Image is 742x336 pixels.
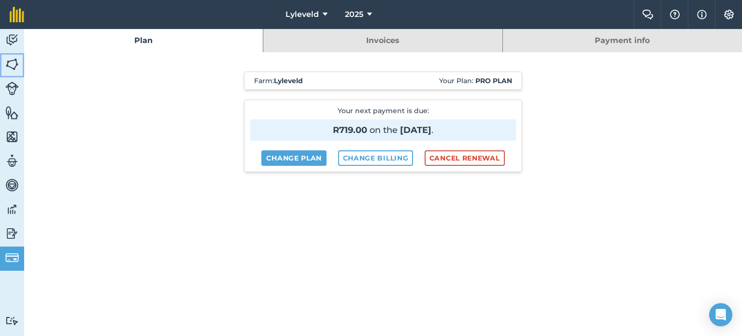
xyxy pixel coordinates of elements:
[5,251,19,264] img: svg+xml;base64,PD94bWwgdmVyc2lvbj0iMS4wIiBlbmNvZGluZz0idXRmLTgiPz4KPCEtLSBHZW5lcmF0b3I6IEFkb2JlIE...
[345,9,363,20] span: 2025
[5,33,19,47] img: svg+xml;base64,PD94bWwgdmVyc2lvbj0iMS4wIiBlbmNvZGluZz0idXRmLTgiPz4KPCEtLSBHZW5lcmF0b3I6IEFkb2JlIE...
[24,29,263,52] a: Plan
[333,125,367,135] strong: R719.00
[5,154,19,168] img: svg+xml;base64,PD94bWwgdmVyc2lvbj0iMS4wIiBlbmNvZGluZz0idXRmLTgiPz4KPCEtLSBHZW5lcmF0b3I6IEFkb2JlIE...
[697,9,707,20] img: svg+xml;base64,PHN2ZyB4bWxucz0iaHR0cDovL3d3dy53My5vcmcvMjAwMC9zdmciIHdpZHRoPSIxNyIgaGVpZ2h0PSIxNy...
[274,76,303,85] strong: Lyleveld
[5,57,19,72] img: svg+xml;base64,PHN2ZyB4bWxucz0iaHR0cDovL3d3dy53My5vcmcvMjAwMC9zdmciIHdpZHRoPSI1NiIgaGVpZ2h0PSI2MC...
[338,150,414,166] a: Change billing
[642,10,654,19] img: Two speech bubbles overlapping with the left bubble in the forefront
[5,130,19,144] img: svg+xml;base64,PHN2ZyB4bWxucz0iaHR0cDovL3d3dy53My5vcmcvMjAwMC9zdmciIHdpZHRoPSI1NiIgaGVpZ2h0PSI2MC...
[5,316,19,325] img: svg+xml;base64,PD94bWwgdmVyc2lvbj0iMS4wIiBlbmNvZGluZz0idXRmLTgiPz4KPCEtLSBHZW5lcmF0b3I6IEFkb2JlIE...
[503,29,742,52] a: Payment info
[285,9,319,20] span: Lyleveld
[250,106,516,141] p: Your next payment is due :
[254,76,303,86] span: Farm :
[5,105,19,120] img: svg+xml;base64,PHN2ZyB4bWxucz0iaHR0cDovL3d3dy53My5vcmcvMjAwMC9zdmciIHdpZHRoPSI1NiIgaGVpZ2h0PSI2MC...
[709,303,732,326] div: Open Intercom Messenger
[425,150,505,166] button: Cancel renewal
[10,7,24,22] img: fieldmargin Logo
[723,10,735,19] img: A cog icon
[263,29,502,52] a: Invoices
[400,125,431,135] strong: [DATE]
[5,226,19,241] img: svg+xml;base64,PD94bWwgdmVyc2lvbj0iMS4wIiBlbmNvZGluZz0idXRmLTgiPz4KPCEtLSBHZW5lcmF0b3I6IEFkb2JlIE...
[5,82,19,95] img: svg+xml;base64,PD94bWwgdmVyc2lvbj0iMS4wIiBlbmNvZGluZz0idXRmLTgiPz4KPCEtLSBHZW5lcmF0b3I6IEFkb2JlIE...
[439,76,512,86] span: Your Plan:
[261,150,327,166] a: Change plan
[475,76,512,85] strong: Pro plan
[5,202,19,217] img: svg+xml;base64,PD94bWwgdmVyc2lvbj0iMS4wIiBlbmNvZGluZz0idXRmLTgiPz4KPCEtLSBHZW5lcmF0b3I6IEFkb2JlIE...
[5,178,19,192] img: svg+xml;base64,PD94bWwgdmVyc2lvbj0iMS4wIiBlbmNvZGluZz0idXRmLTgiPz4KPCEtLSBHZW5lcmF0b3I6IEFkb2JlIE...
[669,10,681,19] img: A question mark icon
[250,119,516,141] span: on the .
